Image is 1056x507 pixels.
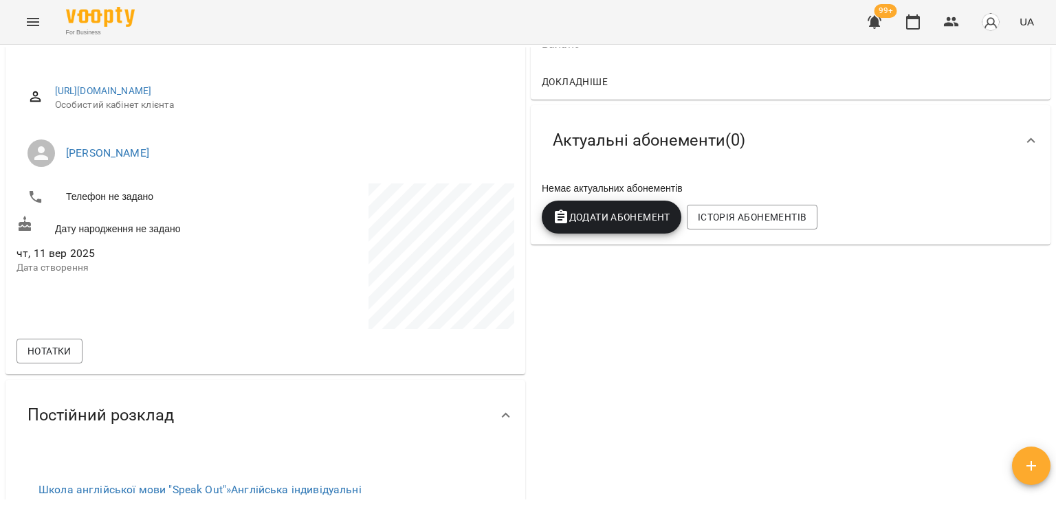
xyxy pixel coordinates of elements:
[539,179,1042,198] div: Немає актуальних абонементів
[55,85,152,96] a: [URL][DOMAIN_NAME]
[542,74,608,90] span: Докладніше
[16,261,263,275] p: Дата створення
[874,4,897,18] span: 99+
[1014,9,1039,34] button: UA
[687,205,817,229] button: Історія абонементів
[1020,14,1034,29] span: UA
[542,201,681,234] button: Додати Абонемент
[536,69,613,94] button: Докладніше
[553,209,670,225] span: Додати Абонемент
[981,12,1000,32] img: avatar_s.png
[38,483,362,496] a: Школа англійської мови "Speak Out"»Англійська індивідуальні
[14,213,265,238] div: Дату народження не задано
[27,405,174,426] span: Постійний розклад
[16,339,82,363] button: Нотатки
[698,209,806,225] span: Історія абонементів
[553,130,745,151] span: Актуальні абонементи ( 0 )
[55,98,503,112] span: Особистий кабінет клієнта
[531,105,1050,176] div: Актуальні абонементи(0)
[27,343,71,359] span: Нотатки
[16,183,263,211] li: Телефон не задано
[66,28,135,37] span: For Business
[66,7,135,27] img: Voopty Logo
[16,245,263,262] span: чт, 11 вер 2025
[66,146,149,159] a: [PERSON_NAME]
[5,380,525,451] div: Постійний розклад
[16,5,49,38] button: Menu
